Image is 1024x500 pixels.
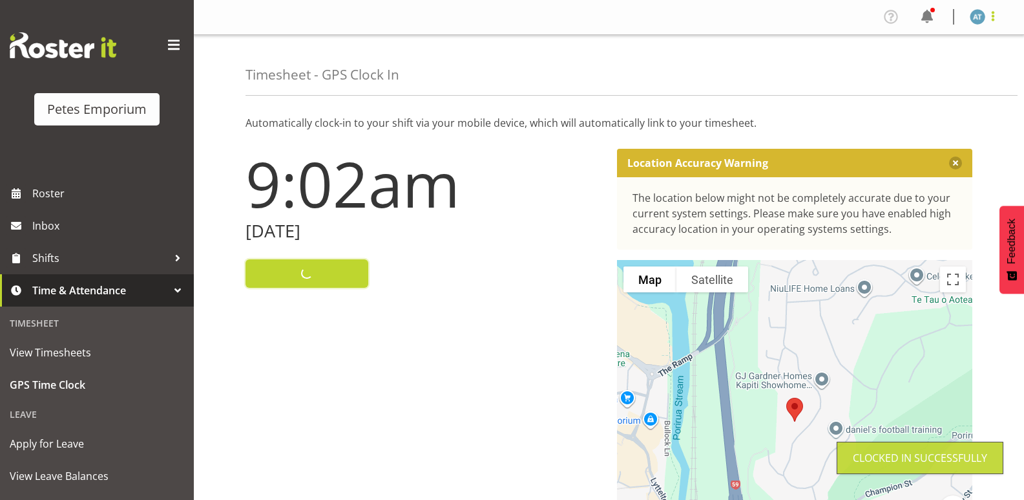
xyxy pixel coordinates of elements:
button: Feedback - Show survey [999,206,1024,294]
span: Inbox [32,216,187,235]
img: alex-micheal-taniwha5364.jpg [970,9,985,25]
span: Time & Attendance [32,281,168,300]
button: Close message [949,157,962,169]
p: Automatically clock-in to your shift via your mobile device, which will automatically link to you... [246,115,972,131]
button: Show street map [623,266,676,292]
div: Leave [3,401,191,428]
h2: [DATE] [246,221,601,241]
h1: 9:02am [246,149,601,219]
a: View Timesheets [3,336,191,369]
div: Petes Emporium [47,100,147,119]
div: Timesheet [3,310,191,336]
span: Feedback [1006,219,1018,264]
span: Shifts [32,248,168,268]
span: View Timesheets [10,343,184,362]
a: Apply for Leave [3,428,191,460]
span: View Leave Balances [10,466,184,486]
span: GPS Time Clock [10,375,184,395]
button: Show satellite imagery [676,266,748,292]
div: Clocked in Successfully [853,450,987,466]
p: Location Accuracy Warning [627,157,768,169]
a: View Leave Balances [3,460,191,492]
button: Toggle fullscreen view [940,266,966,292]
span: Apply for Leave [10,434,184,453]
span: Roster [32,184,187,203]
img: Rosterit website logo [10,32,116,58]
a: GPS Time Clock [3,369,191,401]
div: The location below might not be completely accurate due to your current system settings. Please m... [632,190,957,237]
h4: Timesheet - GPS Clock In [246,67,399,82]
